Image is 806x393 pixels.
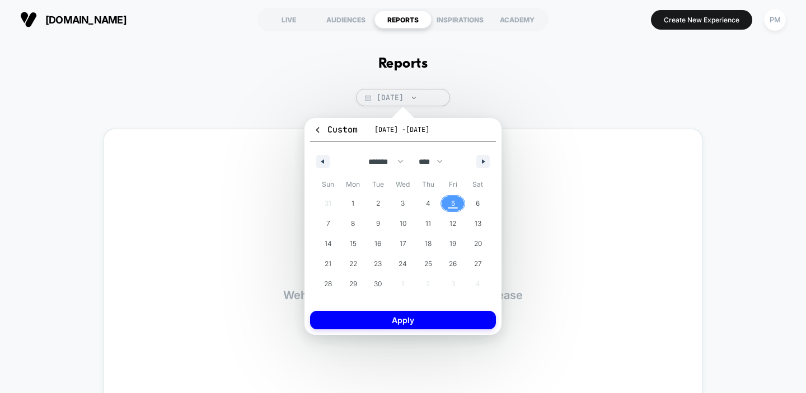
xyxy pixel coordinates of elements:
[317,11,374,29] div: AUDIENCES
[400,234,406,254] span: 17
[451,193,455,214] span: 5
[45,14,126,26] span: [DOMAIN_NAME]
[365,214,391,234] button: 9
[365,95,371,101] img: calendar
[474,254,482,274] span: 27
[489,11,546,29] div: ACADEMY
[350,234,357,254] span: 15
[449,234,456,254] span: 19
[465,193,490,214] button: 6
[475,214,481,234] span: 13
[761,8,789,31] button: PM
[441,254,466,274] button: 26
[325,254,331,274] span: 21
[391,214,416,234] button: 10
[349,274,357,294] span: 29
[310,311,496,329] button: Apply
[356,89,450,106] span: [DATE]
[465,254,490,274] button: 27
[441,214,466,234] button: 12
[474,234,482,254] span: 20
[365,274,391,294] button: 30
[764,9,786,31] div: PM
[316,176,341,193] span: Sun
[449,254,457,274] span: 26
[316,234,341,254] button: 14
[401,193,405,214] span: 3
[425,214,431,234] span: 11
[365,254,391,274] button: 23
[17,11,130,29] button: [DOMAIN_NAME]
[310,124,496,142] button: Custom[DATE] -[DATE]
[365,176,391,193] span: Tue
[374,125,429,134] span: [DATE] - [DATE]
[400,214,406,234] span: 10
[415,176,441,193] span: Thu
[365,234,391,254] button: 16
[351,214,355,234] span: 8
[399,254,407,274] span: 24
[441,234,466,254] button: 19
[316,254,341,274] button: 21
[651,10,752,30] button: Create New Experience
[341,254,366,274] button: 22
[352,193,354,214] span: 1
[374,274,382,294] span: 30
[341,193,366,214] button: 1
[326,214,330,234] span: 7
[391,234,416,254] button: 17
[374,234,381,254] span: 16
[378,56,428,72] h1: Reports
[376,214,380,234] span: 9
[426,193,430,214] span: 4
[20,11,37,28] img: Visually logo
[391,176,416,193] span: Wed
[415,254,441,274] button: 25
[415,193,441,214] button: 4
[376,193,380,214] span: 2
[349,254,357,274] span: 22
[465,214,490,234] button: 13
[341,176,366,193] span: Mon
[341,214,366,234] button: 8
[465,176,490,193] span: Sat
[365,193,391,214] button: 2
[316,214,341,234] button: 7
[476,193,480,214] span: 6
[465,234,490,254] button: 20
[325,234,332,254] span: 14
[432,11,489,29] div: INSPIRATIONS
[391,193,416,214] button: 3
[449,214,456,234] span: 12
[283,288,523,315] p: We haven't collected enough data yet. Please enter again in the next few days
[313,124,358,135] span: Custom
[324,274,332,294] span: 28
[316,274,341,294] button: 28
[391,254,416,274] button: 24
[415,234,441,254] button: 18
[415,214,441,234] button: 11
[260,11,317,29] div: LIVE
[412,97,416,99] img: end
[441,193,466,214] button: 5
[425,234,432,254] span: 18
[341,274,366,294] button: 29
[374,11,432,29] div: REPORTS
[424,254,432,274] span: 25
[341,234,366,254] button: 15
[374,254,382,274] span: 23
[441,176,466,193] span: Fri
